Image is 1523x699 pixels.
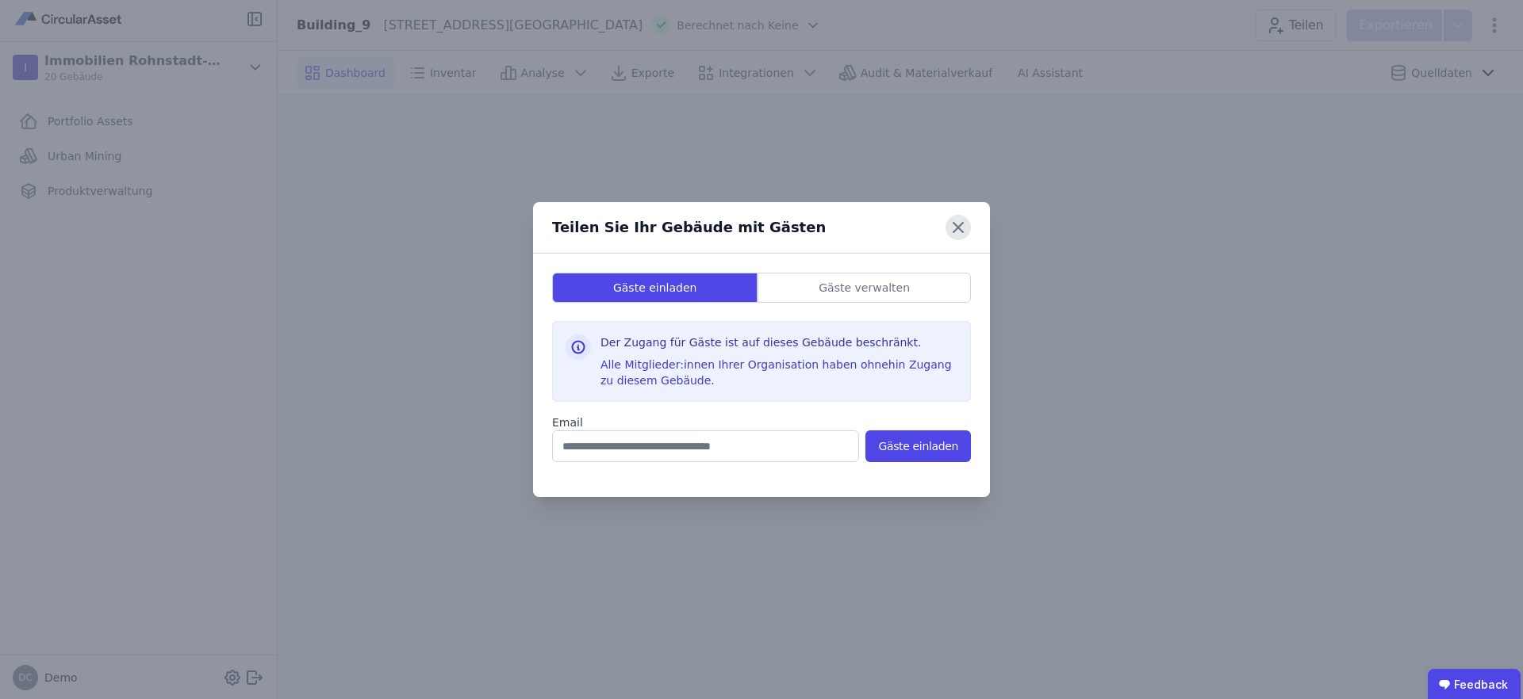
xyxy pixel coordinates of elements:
div: Teilen Sie Ihr Gebäude mit Gästen [552,216,826,239]
div: Gäste einladen [553,273,757,302]
h3: Der Zugang für Gäste ist auf dieses Gebäude beschränkt. [600,334,957,357]
div: Gäste verwalten [758,273,970,302]
label: Email [552,414,859,430]
button: Gäste einladen [865,430,971,462]
div: Alle Mitglieder:innen Ihrer Organisation haben ohnehin Zugang zu diesem Gebäude. [600,357,957,388]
